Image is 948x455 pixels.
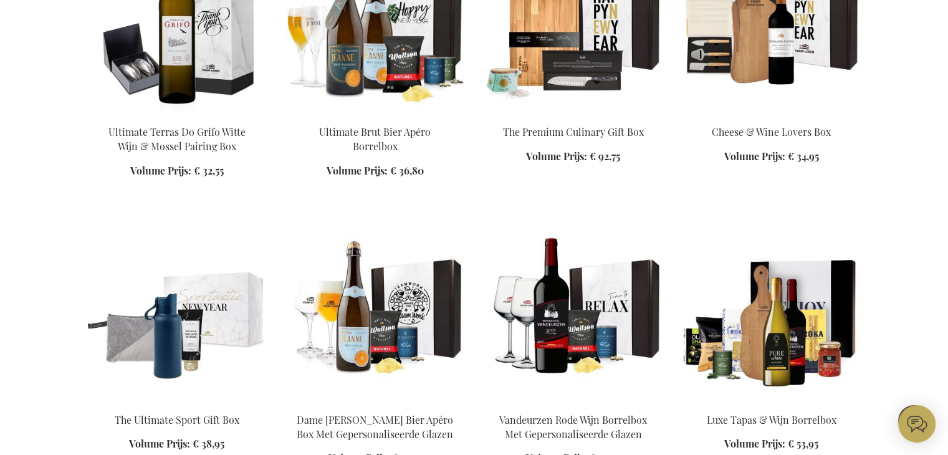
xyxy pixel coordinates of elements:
[707,413,836,426] a: Luxe Tapas & Wijn Borrelbox
[484,228,663,403] img: Vandeurzen Rode Wijn Borrelbox Met Gepersonaliseerde Glazen
[129,437,190,450] span: Volume Prijs:
[88,398,266,410] a: The Ultimate Sport Gift Box
[503,125,644,138] a: The Premium Culinary Gift Box
[590,150,620,163] span: € 92,75
[484,110,663,122] a: The Premium Culinary Gift Box
[193,437,224,450] span: € 38,95
[88,110,266,122] a: Ultimate Terras Do Grifo White Wine & Mussel Pairing Box
[130,164,224,178] a: Volume Prijs: € 32,55
[108,125,246,153] a: Ultimate Terras Do Grifo Witte Wijn & Mossel Pairing Box
[484,398,663,410] a: Vandeurzen Rode Wijn Borrelbox Met Gepersonaliseerde Glazen
[327,164,424,178] a: Volume Prijs: € 36,80
[194,164,224,177] span: € 32,55
[682,398,861,410] a: Luxury Tapas & Wine Apéro Box
[286,110,464,122] a: Ultimate Champagnebier Apéro Borrelbox
[319,125,431,153] a: Ultimate Brut Bier Apéro Borrelbox
[88,228,266,403] img: The Ultimate Sport Gift Box
[712,125,831,138] a: Cheese & Wine Lovers Box
[130,164,191,177] span: Volume Prijs:
[129,437,224,451] a: Volume Prijs: € 38,95
[682,110,861,122] a: Cheese & Wine Lovers Box Cheese & Wine Lovers Box
[499,413,647,441] a: Vandeurzen Rode Wijn Borrelbox Met Gepersonaliseerde Glazen
[788,150,819,163] span: € 34,95
[286,398,464,410] a: Dame Jeanne Champagne Beer Apéro Box With Personalised Glasses
[788,437,818,450] span: € 53,95
[682,228,861,403] img: Luxury Tapas & Wine Apéro Box
[724,437,818,451] a: Volume Prijs: € 53,95
[526,150,587,163] span: Volume Prijs:
[286,228,464,403] img: Dame Jeanne Champagne Beer Apéro Box With Personalised Glasses
[390,164,424,177] span: € 36,80
[724,150,785,163] span: Volume Prijs:
[115,413,239,426] a: The Ultimate Sport Gift Box
[724,437,785,450] span: Volume Prijs:
[297,413,453,441] a: Dame [PERSON_NAME] Bier Apéro Box Met Gepersonaliseerde Glazen
[327,164,388,177] span: Volume Prijs:
[898,405,936,443] iframe: belco-activator-frame
[526,150,620,164] a: Volume Prijs: € 92,75
[724,150,819,164] a: Volume Prijs: € 34,95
